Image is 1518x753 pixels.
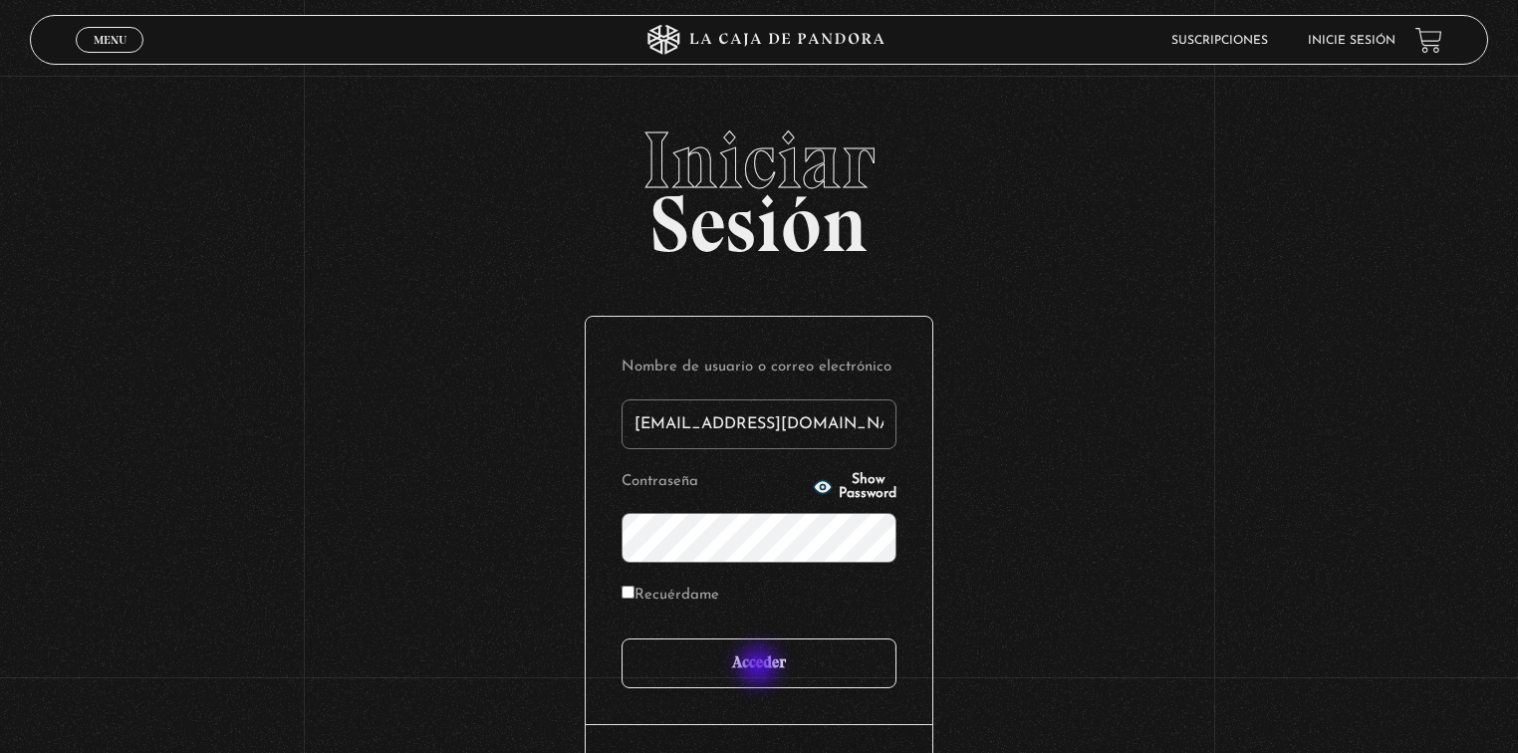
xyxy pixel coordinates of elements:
input: Acceder [622,638,896,688]
span: Menu [94,34,126,46]
button: Show Password [813,473,896,501]
label: Contraseña [622,467,807,498]
label: Recuérdame [622,581,719,612]
a: View your shopping cart [1415,27,1442,54]
a: Suscripciones [1171,35,1268,47]
a: Inicie sesión [1308,35,1395,47]
h2: Sesión [30,121,1487,248]
input: Recuérdame [622,586,634,599]
span: Show Password [839,473,896,501]
span: Iniciar [30,121,1487,200]
label: Nombre de usuario o correo electrónico [622,353,896,383]
span: Cerrar [87,51,133,65]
